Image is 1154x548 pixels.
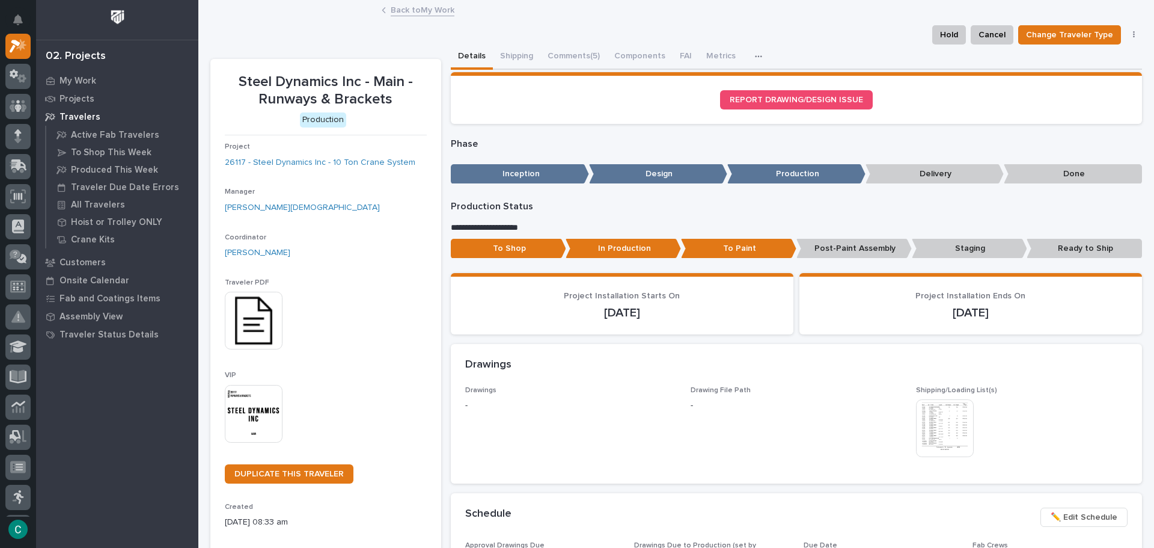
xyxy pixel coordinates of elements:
a: [PERSON_NAME] [225,247,290,259]
a: My Work [36,72,198,90]
a: Active Fab Travelers [46,126,198,143]
img: Workspace Logo [106,6,129,28]
p: - [691,399,693,412]
div: 02. Projects [46,50,106,63]
p: Production Status [451,201,1143,212]
button: Hold [932,25,966,45]
p: Delivery [865,164,1004,184]
p: Crane Kits [71,235,115,245]
span: Drawing File Path [691,387,751,394]
a: To Shop This Week [46,144,198,161]
span: Created [225,503,253,511]
p: In Production [566,239,681,259]
a: Onsite Calendar [36,271,198,289]
button: Comments (5) [540,45,607,70]
p: Hoist or Trolley ONLY [71,217,162,228]
button: Shipping [493,45,540,70]
button: Notifications [5,7,31,32]
p: - [465,399,676,412]
span: Coordinator [225,234,266,241]
a: Assembly View [36,307,198,325]
button: Components [607,45,673,70]
p: To Shop [451,239,566,259]
a: All Travelers [46,196,198,213]
p: Steel Dynamics Inc - Main - Runways & Brackets [225,73,427,108]
p: Production [727,164,865,184]
p: Fab and Coatings Items [60,294,160,304]
p: Design [589,164,727,184]
p: Phase [451,138,1143,150]
div: Notifications [15,14,31,34]
span: Traveler PDF [225,279,269,286]
a: Traveler Due Date Errors [46,179,198,195]
p: Traveler Status Details [60,330,159,340]
a: Travelers [36,108,198,126]
h2: Drawings [465,359,511,372]
p: To Shop This Week [71,147,151,158]
button: Metrics [699,45,743,70]
p: Onsite Calendar [60,276,129,286]
a: Crane Kits [46,231,198,248]
span: Cancel [978,28,1006,42]
a: Fab and Coatings Items [36,289,198,307]
span: Project Installation Ends On [915,292,1025,300]
span: Hold [940,28,958,42]
span: Project Installation Starts On [564,292,680,300]
button: users-avatar [5,517,31,542]
p: Staging [912,239,1027,259]
p: Active Fab Travelers [71,130,159,141]
p: My Work [60,76,96,87]
div: Production [300,112,346,128]
button: Change Traveler Type [1018,25,1121,45]
a: DUPLICATE THIS TRAVELER [225,464,353,484]
span: ✏️ Edit Schedule [1051,510,1117,525]
p: Inception [451,164,589,184]
p: Produced This Week [71,165,158,176]
h2: Schedule [465,508,511,521]
button: FAI [673,45,699,70]
a: Back toMy Work [391,2,454,16]
button: Details [451,45,493,70]
a: Customers [36,253,198,271]
p: Projects [60,94,94,105]
span: VIP [225,372,236,379]
button: Cancel [971,25,1013,45]
p: All Travelers [71,200,125,211]
p: [DATE] [465,306,779,320]
p: Traveler Due Date Errors [71,182,179,193]
a: 26117 - Steel Dynamics Inc - 10 Ton Crane System [225,156,415,169]
p: Ready to Ship [1027,239,1142,259]
span: Project [225,143,250,150]
span: DUPLICATE THIS TRAVELER [234,470,344,478]
p: Customers [60,257,106,268]
a: Projects [36,90,198,108]
a: Hoist or Trolley ONLY [46,214,198,230]
p: Done [1004,164,1142,184]
span: Shipping/Loading List(s) [916,387,997,394]
p: [DATE] [814,306,1128,320]
p: Travelers [60,112,100,123]
a: Traveler Status Details [36,325,198,343]
a: [PERSON_NAME][DEMOGRAPHIC_DATA] [225,202,380,214]
span: Manager [225,188,255,195]
p: Post-Paint Assembly [796,239,912,259]
p: Assembly View [60,312,123,322]
span: Change Traveler Type [1026,28,1113,42]
span: REPORT DRAWING/DESIGN ISSUE [730,96,863,104]
span: Drawings [465,387,496,394]
button: ✏️ Edit Schedule [1040,508,1128,527]
a: REPORT DRAWING/DESIGN ISSUE [720,90,873,109]
p: [DATE] 08:33 am [225,516,427,529]
p: To Paint [681,239,796,259]
a: Produced This Week [46,161,198,178]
